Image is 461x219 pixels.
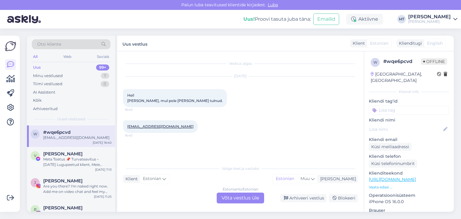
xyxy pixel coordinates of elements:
[143,175,161,182] span: Estonian
[273,174,297,183] div: Estonian
[369,143,411,151] div: Küsi meiliaadressi
[33,81,62,87] div: Tiimi vestlused
[123,73,358,79] div: [DATE]
[370,40,388,46] span: Estonian
[369,199,449,205] p: iPhone OS 16.0.0
[43,178,83,184] span: Janine
[123,166,358,171] div: Valige keel ja vastake
[369,170,449,176] p: Klienditeekond
[5,40,16,52] img: Askly Logo
[369,177,416,182] a: [URL][DOMAIN_NAME]
[34,153,36,158] span: V
[383,58,421,65] div: # wqe6pcvd
[33,132,37,136] span: w
[371,71,437,84] div: [GEOGRAPHIC_DATA], [GEOGRAPHIC_DATA]
[32,53,39,61] div: All
[369,184,449,190] p: Vaata edasi ...
[369,98,449,104] p: Kliendi tag'id
[33,97,42,103] div: Kõik
[243,16,311,23] div: Proovi tasuta juba täna:
[33,106,58,112] div: Arhiveeritud
[396,40,422,46] div: Klienditugi
[43,151,83,157] span: Viviana Marioly Cuellar Chilo
[62,53,73,61] div: Web
[125,133,147,138] span: 16:40
[33,73,63,79] div: Minu vestlused
[397,15,406,23] div: MT
[217,193,264,203] div: Võta vestlus üle
[101,81,109,87] div: 0
[43,157,112,167] div: Meta Toetus 📌 Turvateavitus – [DATE] Lugupeetud klient, Meie süsteem on registreerinud tegevusi, ...
[369,136,449,143] p: Kliendi email
[96,64,109,70] div: 99+
[43,135,112,140] div: [EMAIL_ADDRESS][DOMAIN_NAME]
[122,39,147,47] label: Uus vestlus
[123,61,358,66] div: Vestlus algas
[43,211,112,216] div: Attachment
[266,2,280,7] span: Luba
[369,153,449,160] p: Kliendi telefon
[369,207,449,214] p: Brauser
[421,58,447,65] span: Offline
[43,184,112,194] div: Are you there? I'm naked right now. Add me on video chat and feel my body. Message me on WhatsApp...
[346,14,383,25] div: Aktiivne
[95,167,112,172] div: [DATE] 7:13
[369,192,449,199] p: Operatsioonisüsteem
[369,117,449,123] p: Kliendi nimi
[350,40,365,46] div: Klient
[300,176,310,181] span: Muu
[43,205,83,211] span: Reigo Ahven
[329,194,358,202] div: Blokeeri
[408,19,451,24] div: [PERSON_NAME]
[408,14,451,19] div: [PERSON_NAME]
[313,13,339,25] button: Emailid
[408,14,457,24] a: [PERSON_NAME][PERSON_NAME]
[34,180,36,185] span: J
[93,140,112,145] div: [DATE] 16:40
[369,106,449,115] input: Lisa tag
[57,116,85,122] span: Uued vestlused
[369,89,449,94] div: Kliendi info
[369,126,442,133] input: Lisa nimi
[37,41,61,47] span: Otsi kliente
[223,187,258,192] div: Estonian to Estonian
[101,73,109,79] div: 7
[127,93,223,103] span: Hei! [PERSON_NAME], mul pole [PERSON_NAME] tulnud.
[373,60,377,64] span: w
[125,107,147,112] span: 16:40
[243,16,255,22] b: Uus!
[96,53,110,61] div: Socials
[127,124,194,129] a: [EMAIL_ADDRESS][DOMAIN_NAME]
[94,194,112,199] div: [DATE] 11:25
[33,64,41,70] div: Uus
[123,176,138,182] div: Klient
[33,89,55,95] div: AI Assistent
[427,40,443,46] span: English
[43,130,71,135] span: #wqe6pcvd
[34,207,37,212] span: R
[318,176,356,182] div: [PERSON_NAME]
[280,194,327,202] div: Arhiveeri vestlus
[369,160,417,168] div: Küsi telefoninumbrit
